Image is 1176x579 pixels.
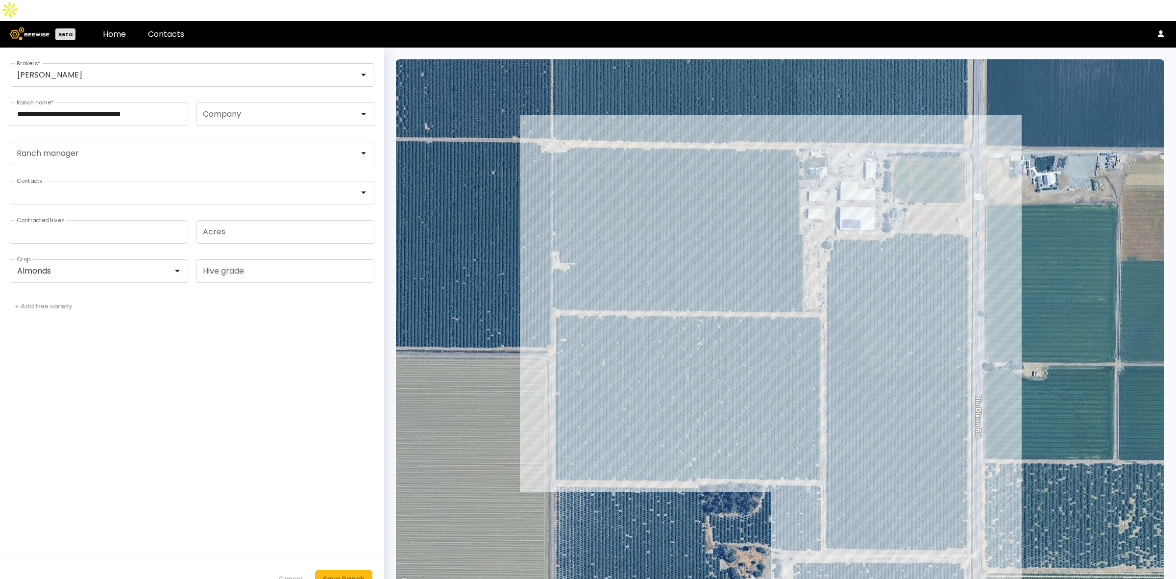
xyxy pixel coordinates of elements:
a: Contacts [148,28,184,40]
button: + Add tree variety [10,299,77,314]
div: Beta [55,28,75,40]
img: Beewise logo [10,27,49,40]
div: + Add tree variety [15,302,73,311]
a: Home [103,28,126,40]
